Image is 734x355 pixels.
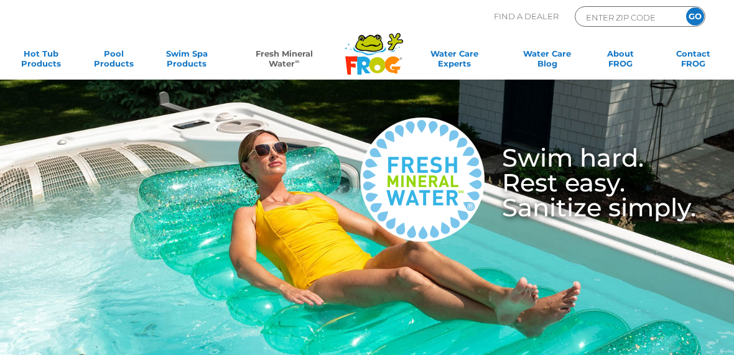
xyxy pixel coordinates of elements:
sup: ∞ [295,58,299,65]
a: Swim SpaProducts [159,48,215,73]
input: GO [686,7,704,25]
a: Water CareExperts [406,48,503,73]
h3: Swim hard. Rest easy. Sanitize simply. [485,145,696,220]
a: Hot TubProducts [12,48,69,73]
a: PoolProducts [85,48,142,73]
a: Water CareBlog [519,48,575,73]
a: AboutFROG [592,48,649,73]
input: Zip Code Form [585,10,669,24]
a: ContactFROG [665,48,722,73]
p: Find A Dealer [494,6,559,27]
a: Fresh MineralWater∞ [231,48,337,73]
